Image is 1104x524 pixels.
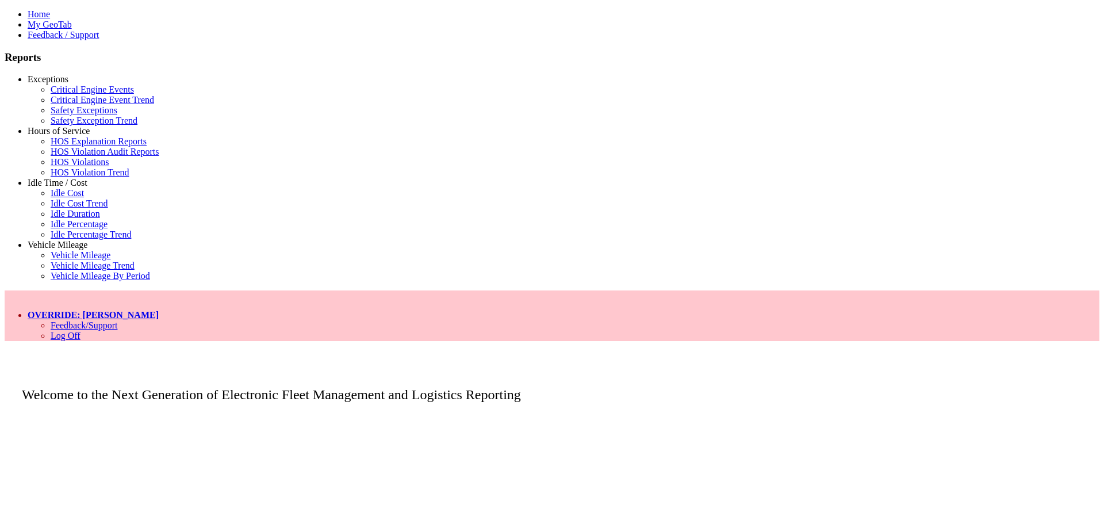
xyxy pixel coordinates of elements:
a: Idle Percentage Trend [51,230,131,239]
a: Idle Time / Cost [28,178,87,188]
a: Idle Cost [51,188,84,198]
a: HOS Violation Trend [51,167,129,177]
a: My GeoTab [28,20,72,29]
a: Vehicle Mileage [51,250,110,260]
a: OVERRIDE: [PERSON_NAME] [28,310,159,320]
a: HOS Violations [51,157,109,167]
a: Safety Exception Trend [51,116,137,125]
a: Hours of Service [28,126,90,136]
a: Safety Exceptions [51,105,117,115]
a: Home [28,9,50,19]
a: Feedback/Support [51,320,117,330]
a: Idle Percentage [51,219,108,229]
a: HOS Violation Audit Reports [51,147,159,156]
p: Welcome to the Next Generation of Electronic Fleet Management and Logistics Reporting [5,370,1099,403]
a: Vehicle Mileage By Period [51,271,150,281]
a: HOS Explanation Reports [51,136,147,146]
a: Idle Duration [51,209,100,219]
a: Vehicle Mileage [28,240,87,250]
a: Idle Cost Trend [51,198,108,208]
a: Critical Engine Events [51,85,134,94]
a: Vehicle Mileage Trend [51,261,135,270]
a: Feedback / Support [28,30,99,40]
a: Exceptions [28,74,68,84]
h3: Reports [5,51,1099,64]
a: Log Off [51,331,80,341]
a: Critical Engine Event Trend [51,95,154,105]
